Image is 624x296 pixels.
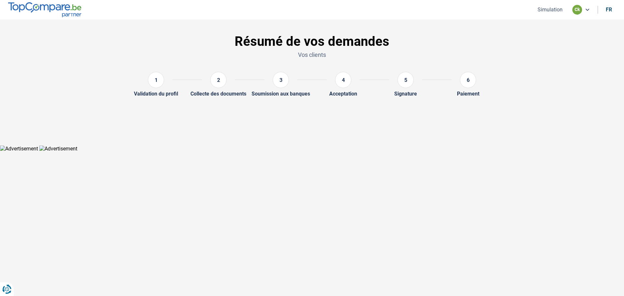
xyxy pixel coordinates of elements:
[101,34,523,49] h1: Résumé de vos demandes
[536,6,565,13] button: Simulation
[8,2,81,17] img: TopCompare.be
[457,91,479,97] div: Paiement
[134,91,178,97] div: Validation du profil
[39,146,77,152] img: Advertisement
[252,91,310,97] div: Soumission aux banques
[190,91,246,97] div: Collecte des documents
[397,72,414,88] div: 5
[335,72,351,88] div: 4
[606,6,612,13] div: fr
[148,72,164,88] div: 1
[572,5,582,15] div: ck
[329,91,357,97] div: Acceptation
[101,51,523,59] p: Vos clients
[273,72,289,88] div: 3
[394,91,417,97] div: Signature
[210,72,227,88] div: 2
[460,72,476,88] div: 6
